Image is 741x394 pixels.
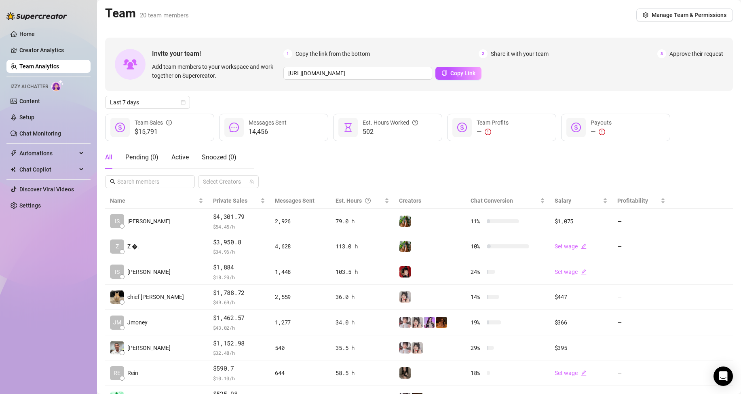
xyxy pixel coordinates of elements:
div: 644 [275,369,326,377]
img: Rosie [399,342,411,354]
span: $4,301.79 [213,212,266,222]
img: Ani [399,291,411,303]
span: exclamation-circle [599,129,605,135]
span: Invite your team! [152,49,283,59]
td: — [612,335,670,361]
a: Set wageedit [555,243,587,250]
button: Manage Team & Permissions [636,8,733,21]
span: hourglass [343,123,353,132]
span: 14,456 [249,127,287,137]
a: Chat Monitoring [19,130,61,137]
span: $1,152.98 [213,339,266,348]
span: dollar-circle [115,123,125,132]
div: 34.0 h [336,318,389,327]
a: Content [19,98,40,104]
img: Rosie [399,317,411,328]
span: setting [643,12,648,18]
span: $ 54.45 /h [213,222,266,231]
span: Active [171,153,189,161]
span: $ 49.69 /h [213,298,266,306]
span: $ 32.48 /h [213,349,266,357]
span: RE [114,369,120,377]
span: 11 % [471,217,483,226]
span: dollar-circle [457,123,467,132]
th: Name [105,193,208,209]
button: Copy Link [435,67,481,80]
a: Set wageedit [555,269,587,275]
span: Manage Team & Permissions [652,12,726,18]
span: Add team members to your workspace and work together on Supercreator. [152,62,280,80]
span: Snoozed ( 0 ) [202,153,236,161]
span: Messages Sent [249,119,287,126]
img: logo-BBDzfeDw.svg [6,12,67,20]
img: Sabrina [399,216,411,227]
span: 10 % [471,242,483,251]
div: Pending ( 0 ) [125,153,158,162]
span: 29 % [471,343,483,352]
div: 103.5 h [336,267,389,276]
div: 79.0 h [336,217,389,226]
span: Messages Sent [275,197,315,204]
span: Copy the link from the bottom [296,49,370,58]
div: 2,926 [275,217,326,226]
span: edit [581,269,587,275]
span: [PERSON_NAME] [127,343,171,352]
span: search [110,179,116,184]
span: message [229,123,239,132]
span: 14 % [471,292,483,301]
span: Z �. [127,242,139,251]
div: — [591,127,612,137]
div: $1,075 [555,217,608,226]
span: $1,884 [213,263,266,272]
h2: Team [105,6,189,21]
img: Kyle Wessels [110,341,124,354]
div: All [105,153,112,162]
span: Jmoney [127,318,148,327]
div: 2,559 [275,292,326,301]
span: Name [110,196,197,205]
span: $ 43.02 /h [213,324,266,332]
a: Set wageedit [555,370,587,376]
th: Creators [394,193,466,209]
td: — [612,259,670,285]
span: Salary [555,197,571,204]
div: 113.0 h [336,242,389,251]
span: Share it with your team [491,49,549,58]
a: Setup [19,114,34,121]
img: AI Chatter [51,80,64,91]
span: $590.7 [213,364,266,373]
div: $366 [555,318,608,327]
span: Payouts [591,119,612,126]
span: JM [113,318,121,327]
span: 2 [479,49,488,58]
span: $ 18.20 /h [213,273,266,281]
img: yeule [399,367,411,379]
span: $1,788.72 [213,288,266,298]
span: IS [115,267,120,276]
span: 24 % [471,267,483,276]
span: copy [441,70,447,76]
span: team [249,179,254,184]
div: 58.5 h [336,369,389,377]
span: Izzy AI Chatter [11,83,48,91]
div: Open Intercom Messenger [714,366,733,386]
span: exclamation-circle [485,129,491,135]
span: dollar-circle [571,123,581,132]
span: Private Sales [213,197,247,204]
span: 20 team members [140,12,189,19]
td: — [612,310,670,335]
span: chief [PERSON_NAME] [127,292,184,301]
span: 1 [283,49,292,58]
span: edit [581,244,587,249]
a: Discover Viral Videos [19,186,74,193]
span: Z [116,242,119,251]
span: Last 7 days [110,96,185,108]
input: Search members [117,177,184,186]
span: $1,462.57 [213,313,266,323]
td: — [612,360,670,386]
span: Chat Copilot [19,163,77,176]
td: — [612,285,670,310]
span: edit [581,370,587,376]
img: PantheraX [436,317,447,328]
td: — [612,234,670,260]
